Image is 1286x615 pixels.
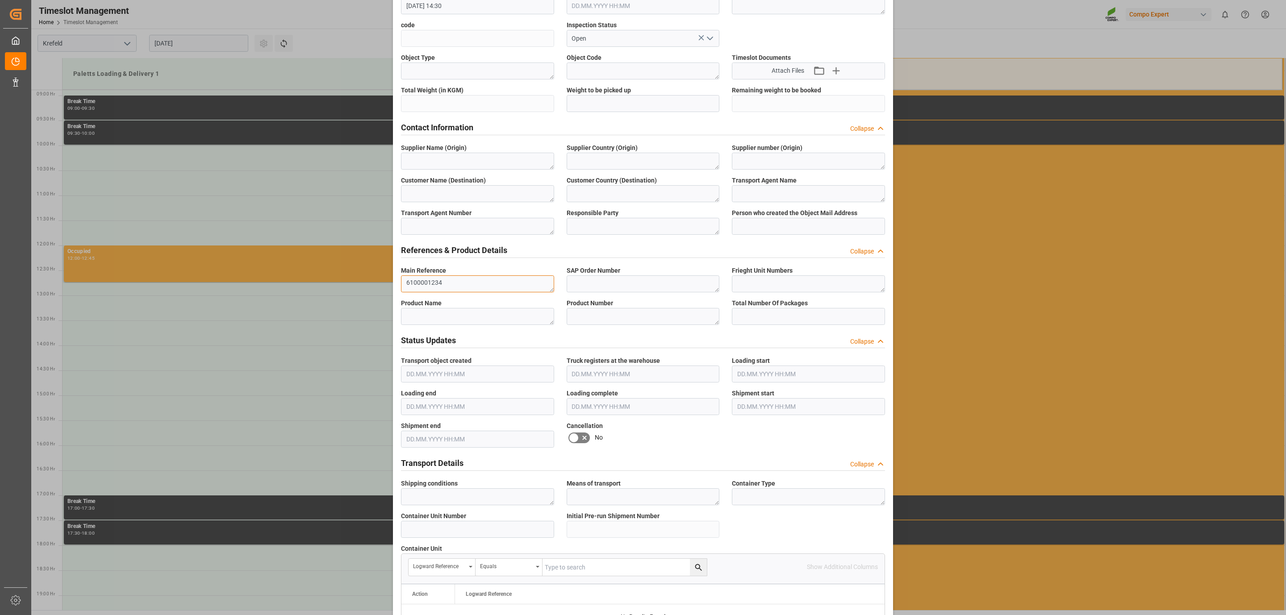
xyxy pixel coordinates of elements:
input: DD.MM.YYYY HH:MM [567,366,720,382]
input: Type to search [543,559,707,576]
button: search button [690,559,707,576]
button: open menu [703,32,716,46]
span: code [401,21,415,30]
span: No [595,433,603,442]
span: Shipment start [732,389,774,398]
span: Timeslot Documents [732,53,791,62]
span: Person who created the Object Mail Address [732,208,857,218]
div: Collapse [850,460,874,469]
div: Action [412,591,428,597]
button: open menu [476,559,543,576]
span: Supplier Country (Origin) [567,143,638,153]
div: Equals [480,560,533,570]
span: Loading start [732,356,770,366]
span: Total Number Of Packages [732,299,808,308]
span: Container Unit [401,544,442,553]
h2: Contact Information [401,121,473,133]
h2: Status Updates [401,334,456,346]
span: Transport Agent Name [732,176,797,185]
span: Customer Country (Destination) [567,176,657,185]
h2: Transport Details [401,457,463,469]
span: Shipment end [401,421,441,431]
span: Customer Name (Destination) [401,176,486,185]
span: Container Unit Number [401,511,466,521]
span: Supplier Name (Origin) [401,143,467,153]
textarea: 6100001234 [401,275,554,292]
span: Weight to be picked up [567,86,631,95]
span: Inspection Status [567,21,617,30]
span: Attach Files [772,66,804,75]
span: Remaining weight to be booked [732,86,821,95]
input: DD.MM.YYYY HH:MM [732,398,885,415]
input: DD.MM.YYYY HH:MM [401,366,554,382]
span: Loading complete [567,389,618,398]
div: Collapse [850,124,874,133]
span: Initial Pre-run Shipment Number [567,511,660,521]
div: Collapse [850,247,874,256]
input: DD.MM.YYYY HH:MM [732,366,885,382]
span: Frieght Unit Numbers [732,266,793,275]
div: Logward Reference [413,560,466,570]
span: Cancellation [567,421,603,431]
div: Collapse [850,337,874,346]
span: Total Weight (in KGM) [401,86,463,95]
span: Main Reference [401,266,446,275]
span: Transport Agent Number [401,208,472,218]
span: Container Type [732,479,775,488]
span: Logward Reference [466,591,512,597]
span: Transport object created [401,356,472,366]
span: Shipping conditions [401,479,458,488]
span: Object Type [401,53,435,62]
span: Loading end [401,389,436,398]
span: Object Code [567,53,601,62]
span: Means of transport [567,479,621,488]
span: SAP Order Number [567,266,620,275]
span: Supplier number (Origin) [732,143,802,153]
input: DD.MM.YYYY HH:MM [401,398,554,415]
h2: References & Product Details [401,244,507,256]
span: Truck registers at the warehouse [567,356,660,366]
span: Responsible Party [567,208,618,218]
input: DD.MM.YYYY HH:MM [401,431,554,448]
span: Product Number [567,299,613,308]
button: open menu [409,559,476,576]
input: DD.MM.YYYY HH:MM [567,398,720,415]
span: Product Name [401,299,442,308]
